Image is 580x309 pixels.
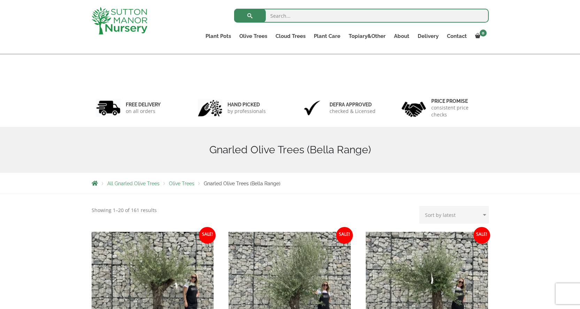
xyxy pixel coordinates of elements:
[92,180,489,186] nav: Breadcrumbs
[201,31,235,41] a: Plant Pots
[402,97,426,119] img: 4.jpg
[390,31,413,41] a: About
[480,30,487,36] span: 0
[330,101,376,108] h6: Defra approved
[431,104,484,118] p: consistent price checks
[271,31,310,41] a: Cloud Trees
[443,31,471,41] a: Contact
[413,31,443,41] a: Delivery
[227,108,266,115] p: by professionals
[345,31,390,41] a: Topiary&Other
[169,181,194,186] a: Olive Trees
[204,181,280,186] span: Gnarled Olive Trees (Bella Range)
[92,144,489,156] h1: Gnarled Olive Trees (Bella Range)
[126,101,161,108] h6: FREE DELIVERY
[310,31,345,41] a: Plant Care
[473,227,490,244] span: Sale!
[336,227,353,244] span: Sale!
[92,206,157,214] p: Showing 1–20 of 161 results
[107,181,160,186] a: All Gnarled Olive Trees
[235,31,271,41] a: Olive Trees
[300,99,324,117] img: 3.jpg
[234,9,489,23] input: Search...
[96,99,121,117] img: 1.jpg
[227,101,266,108] h6: hand picked
[92,7,147,34] img: logo
[471,31,489,41] a: 0
[198,99,222,117] img: 2.jpg
[126,108,161,115] p: on all orders
[330,108,376,115] p: checked & Licensed
[419,206,489,223] select: Shop order
[199,227,216,244] span: Sale!
[431,98,484,104] h6: Price promise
